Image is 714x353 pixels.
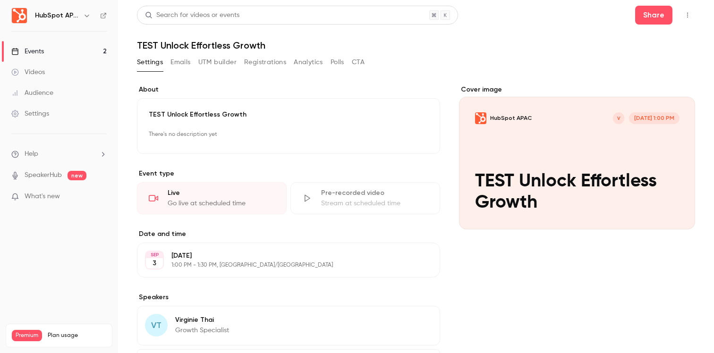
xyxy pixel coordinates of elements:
[175,326,229,335] p: Growth Specialist
[145,10,239,20] div: Search for videos or events
[25,149,38,159] span: Help
[198,55,237,70] button: UTM builder
[146,252,163,258] div: SEP
[331,55,344,70] button: Polls
[137,40,695,51] h1: TEST Unlock Effortless Growth
[137,229,440,239] label: Date and time
[12,330,42,341] span: Premium
[11,109,49,118] div: Settings
[290,182,440,214] div: Pre-recorded videoStream at scheduled time
[635,6,672,25] button: Share
[151,319,161,332] span: VT
[137,182,287,214] div: LiveGo live at scheduled time
[175,315,229,325] p: Virginie Thai
[459,85,695,229] section: Cover image
[137,55,163,70] button: Settings
[171,251,390,261] p: [DATE]
[459,85,695,94] label: Cover image
[149,110,428,119] p: TEST Unlock Effortless Growth
[170,55,190,70] button: Emails
[168,188,275,198] div: Live
[68,171,86,180] span: new
[168,199,275,208] div: Go live at scheduled time
[25,170,62,180] a: SpeakerHub
[12,8,27,23] img: HubSpot APAC
[244,55,286,70] button: Registrations
[352,55,365,70] button: CTA
[137,85,440,94] label: About
[11,149,107,159] li: help-dropdown-opener
[321,199,428,208] div: Stream at scheduled time
[321,188,428,198] div: Pre-recorded video
[294,55,323,70] button: Analytics
[171,261,390,269] p: 1:00 PM - 1:30 PM, [GEOGRAPHIC_DATA]/[GEOGRAPHIC_DATA]
[11,47,44,56] div: Events
[137,293,440,302] label: Speakers
[11,88,53,98] div: Audience
[149,127,428,142] p: There's no description yet
[137,169,440,178] p: Event type
[11,67,45,77] div: Videos
[137,306,440,345] div: VTVirginie ThaiGrowth Specialist
[153,259,156,268] p: 3
[25,192,60,202] span: What's new
[48,332,106,339] span: Plan usage
[35,11,79,20] h6: HubSpot APAC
